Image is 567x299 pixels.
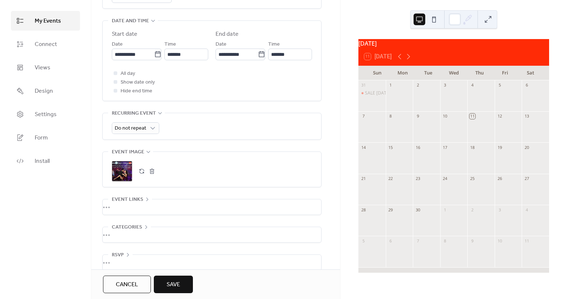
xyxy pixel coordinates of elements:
div: 8 [388,114,393,119]
a: My Events [11,11,80,31]
div: 2 [469,207,475,212]
span: Time [164,40,176,49]
span: Event links [112,195,143,204]
span: Date [112,40,123,49]
div: Fri [492,66,518,80]
div: 14 [361,145,366,150]
div: 21 [361,176,366,181]
div: 12 [497,114,502,119]
div: 1 [388,83,393,88]
div: Tue [415,66,441,80]
div: 10 [497,238,502,244]
div: 5 [497,83,502,88]
div: 5 [361,238,366,244]
span: Design [35,87,53,96]
div: 22 [388,176,393,181]
div: 20 [524,145,529,150]
div: SALE [DATE] of Month [365,90,410,96]
div: 8 [442,238,448,244]
div: 7 [415,238,421,244]
a: Design [11,81,80,101]
div: Start date [112,30,137,39]
div: 3 [497,207,502,212]
div: ••• [103,255,321,270]
div: 17 [442,145,448,150]
a: Install [11,151,80,171]
button: Save [154,276,193,293]
span: Date and time [112,17,149,26]
span: Views [35,64,50,72]
div: 24 [442,176,448,181]
div: 18 [469,145,475,150]
div: 4 [524,207,529,212]
button: Cancel [103,276,151,293]
div: 16 [415,145,421,150]
div: SALE Last Sunday of Month [358,90,386,96]
span: Event image [112,148,144,157]
div: 9 [415,114,421,119]
span: Form [35,134,48,142]
span: Show date only [121,78,155,87]
div: ; [112,161,132,181]
span: Save [167,280,180,289]
div: 25 [469,176,475,181]
div: 10 [442,114,448,119]
div: 23 [415,176,421,181]
div: 27 [524,176,529,181]
div: 1 [442,207,448,212]
div: [DATE] [358,39,549,48]
span: Time [268,40,280,49]
div: Mon [390,66,415,80]
div: Thu [467,66,492,80]
div: 28 [361,207,366,212]
span: All day [121,69,135,78]
div: ••• [103,227,321,242]
span: Settings [35,110,57,119]
div: 6 [388,238,393,244]
span: Connect [35,40,57,49]
span: RSVP [112,251,124,260]
div: Sun [364,66,390,80]
div: 13 [524,114,529,119]
div: 29 [388,207,393,212]
span: Recurring event [112,109,156,118]
a: Settings [11,104,80,124]
div: 9 [469,238,475,244]
span: Do not repeat [115,123,146,133]
a: Views [11,58,80,77]
div: 7 [361,114,366,119]
div: 11 [469,114,475,119]
a: Form [11,128,80,147]
div: End date [216,30,239,39]
div: 2 [415,83,421,88]
span: Date [216,40,227,49]
div: 4 [469,83,475,88]
div: 30 [415,207,421,212]
span: Hide end time [121,87,152,96]
span: Install [35,157,50,166]
div: Wed [441,66,467,80]
div: Sat [518,66,543,80]
div: 31 [361,83,366,88]
div: ••• [103,199,321,215]
a: Connect [11,34,80,54]
div: 3 [442,83,448,88]
div: 11 [524,238,529,244]
span: Categories [112,223,142,232]
div: 26 [497,176,502,181]
div: 15 [388,145,393,150]
div: 6 [524,83,529,88]
span: My Events [35,17,61,26]
div: 19 [497,145,502,150]
span: Cancel [116,280,138,289]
